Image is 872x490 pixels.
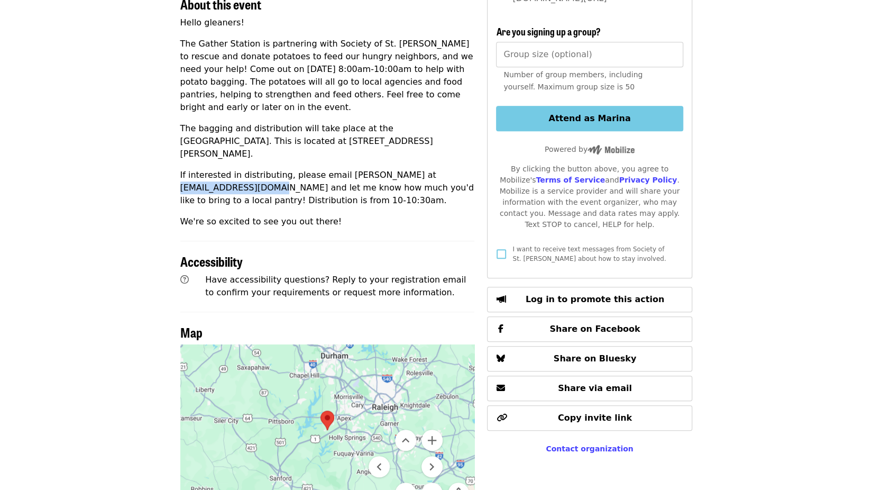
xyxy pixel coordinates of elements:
button: Share via email [487,376,692,401]
i: question-circle icon [180,275,189,285]
span: Have accessibility questions? Reply to your registration email to confirm your requirements or re... [205,275,466,297]
p: Hello gleaners! [180,16,475,29]
span: Map [180,323,203,341]
button: Share on Bluesky [487,346,692,371]
span: Powered by [545,145,635,153]
span: Share on Bluesky [554,353,637,364]
a: Terms of Service [536,176,605,184]
button: Copy invite link [487,405,692,431]
a: Privacy Policy [619,176,677,184]
button: Move right [421,456,443,477]
p: We're so excited to see you out there! [180,215,475,228]
span: Share via email [558,383,632,393]
div: By clicking the button above, you agree to Mobilize's and . Mobilize is a service provider and wi... [496,164,683,230]
button: Zoom in [421,430,443,451]
span: Copy invite link [558,413,632,423]
img: Powered by Mobilize [588,145,635,155]
p: If interested in distributing, please email [PERSON_NAME] at [EMAIL_ADDRESS][DOMAIN_NAME] and let... [180,169,475,207]
span: Share on Facebook [549,324,640,334]
p: The bagging and distribution will take place at the [GEOGRAPHIC_DATA]. This is located at [STREET... [180,122,475,160]
button: Share on Facebook [487,316,692,342]
span: Are you signing up a group? [496,24,600,38]
span: Number of group members, including yourself. Maximum group size is 50 [503,70,642,91]
a: Contact organization [546,444,633,453]
button: Log in to promote this action [487,287,692,312]
button: Attend as Marina [496,106,683,131]
span: Log in to promote this action [526,294,664,304]
button: Move up [395,430,416,451]
p: The Gather Station is partnering with Society of St. [PERSON_NAME] to rescue and donate potatoes ... [180,38,475,114]
input: [object Object] [496,42,683,67]
span: Accessibility [180,252,243,270]
button: Move left [369,456,390,477]
span: I want to receive text messages from Society of St. [PERSON_NAME] about how to stay involved. [512,246,666,262]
